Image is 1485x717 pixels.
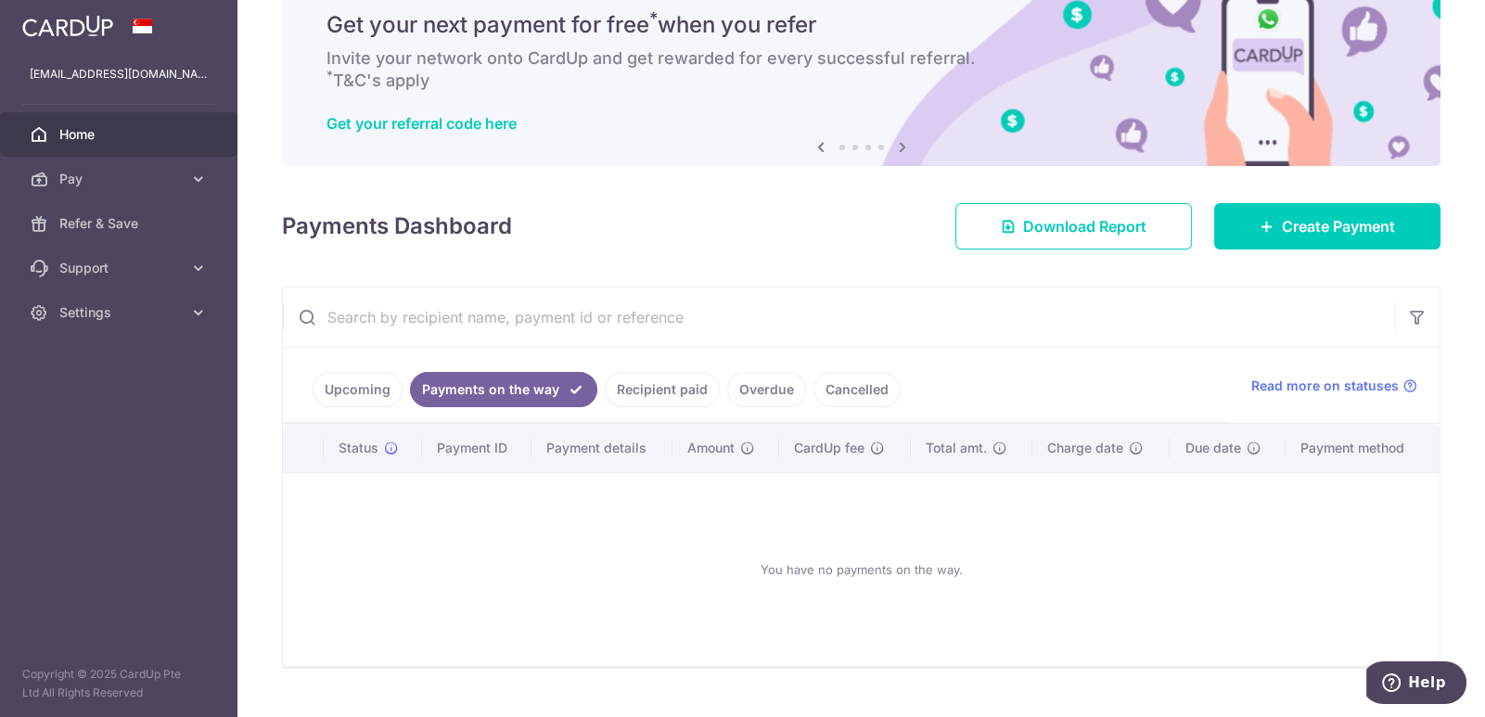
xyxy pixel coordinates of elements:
[313,372,403,407] a: Upcoming
[1023,215,1146,237] span: Download Report
[605,372,720,407] a: Recipient paid
[531,424,673,472] th: Payment details
[794,439,864,457] span: CardUp fee
[1251,377,1399,395] span: Read more on statuses
[813,372,901,407] a: Cancelled
[339,439,378,457] span: Status
[1047,439,1123,457] span: Charge date
[1184,439,1240,457] span: Due date
[59,259,182,277] span: Support
[1286,424,1440,472] th: Payment method
[422,424,531,472] th: Payment ID
[926,439,987,457] span: Total amt.
[282,210,512,243] h4: Payments Dashboard
[1282,215,1395,237] span: Create Payment
[59,170,182,188] span: Pay
[687,439,735,457] span: Amount
[59,303,182,322] span: Settings
[59,125,182,144] span: Home
[1251,377,1417,395] a: Read more on statuses
[305,488,1417,651] div: You have no payments on the way.
[326,47,1396,92] h6: Invite your network onto CardUp and get rewarded for every successful referral. T&C's apply
[955,203,1192,250] a: Download Report
[59,214,182,233] span: Refer & Save
[1214,203,1440,250] a: Create Payment
[1366,661,1466,708] iframe: Opens a widget where you can find more information
[22,15,113,37] img: CardUp
[410,372,597,407] a: Payments on the way
[30,65,208,83] p: [EMAIL_ADDRESS][DOMAIN_NAME]
[727,372,806,407] a: Overdue
[326,114,517,133] a: Get your referral code here
[326,10,1396,40] h5: Get your next payment for free when you refer
[283,288,1395,347] input: Search by recipient name, payment id or reference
